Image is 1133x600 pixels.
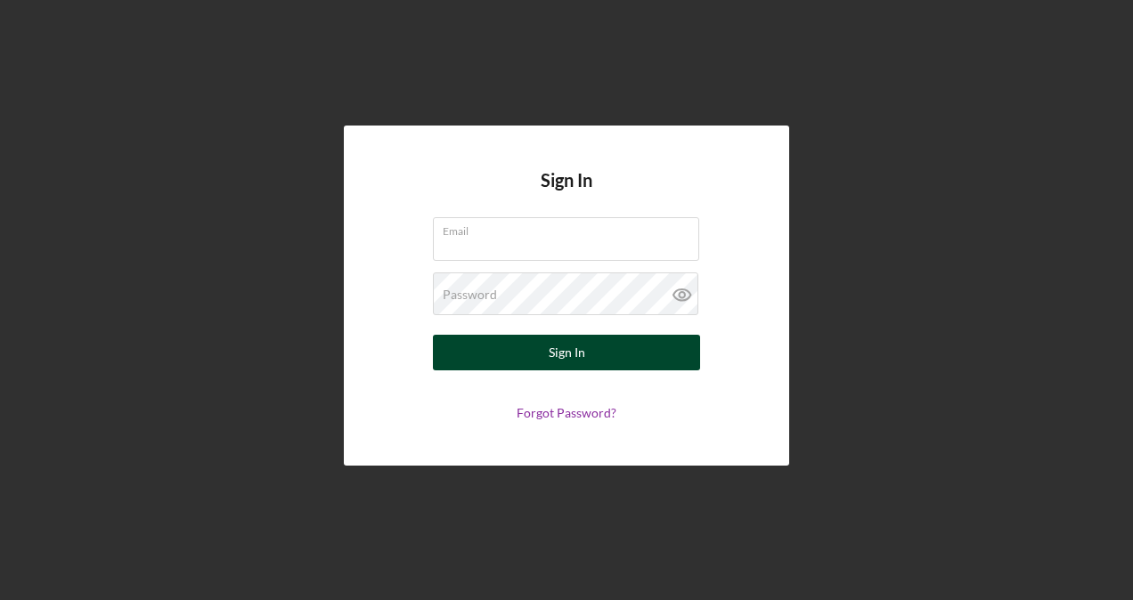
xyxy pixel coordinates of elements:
label: Password [443,288,497,302]
button: Sign In [433,335,700,370]
h4: Sign In [541,170,592,217]
div: Sign In [549,335,585,370]
a: Forgot Password? [517,405,616,420]
label: Email [443,218,699,238]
